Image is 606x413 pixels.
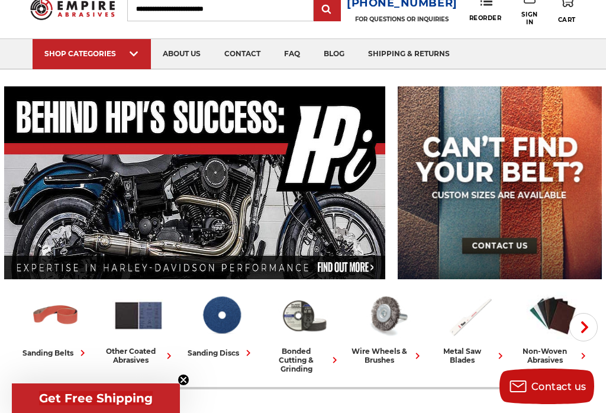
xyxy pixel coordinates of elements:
div: other coated abrasives [102,347,175,364]
div: metal saw blades [433,347,507,364]
img: Bonded Cutting & Grinding [278,290,330,341]
img: Banner for an interview featuring Horsepower Inc who makes Harley performance upgrades featured o... [4,86,386,279]
a: faq [272,39,312,69]
button: Next [569,313,598,341]
div: bonded cutting & grinding [267,347,341,373]
img: Sanding Belts [30,290,82,341]
img: Other Coated Abrasives [112,290,165,341]
div: non-woven abrasives [516,347,589,364]
a: non-woven abrasives [516,290,589,364]
button: Close teaser [178,374,189,386]
span: Reorder [469,14,502,22]
a: contact [212,39,272,69]
img: Metal Saw Blades [444,290,496,341]
span: Get Free Shipping [39,391,153,405]
div: sanding discs [188,347,254,359]
a: bonded cutting & grinding [267,290,341,373]
a: wire wheels & brushes [350,290,424,364]
div: Get Free ShippingClose teaser [12,383,180,413]
a: other coated abrasives [102,290,175,364]
a: about us [151,39,212,69]
span: Contact us [531,381,586,392]
a: metal saw blades [433,290,507,364]
a: blog [312,39,356,69]
div: sanding belts [22,347,89,359]
a: sanding discs [185,290,258,359]
img: promo banner for custom belts. [398,86,602,279]
img: Wire Wheels & Brushes [361,290,413,341]
span: Sign In [517,11,542,26]
div: SHOP CATEGORIES [44,49,139,58]
div: wire wheels & brushes [350,347,424,364]
p: FOR QUESTIONS OR INQUIRIES [347,15,457,23]
img: Non-woven Abrasives [527,290,579,341]
button: Contact us [499,369,594,404]
span: Cart [558,16,576,24]
a: shipping & returns [356,39,462,69]
a: sanding belts [19,290,92,359]
img: Sanding Discs [195,290,247,341]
